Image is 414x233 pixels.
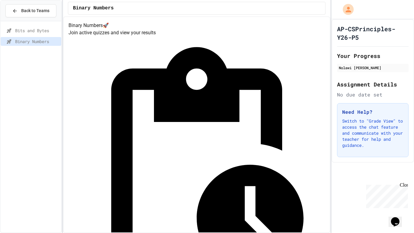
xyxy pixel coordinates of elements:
[342,118,403,148] p: Switch to "Grade View" to access the chat feature and communicate with your teacher for help and ...
[2,2,42,39] div: Chat with us now!Close
[68,29,325,36] p: Join active quizzes and view your results
[336,2,355,16] div: My Account
[337,80,409,89] h2: Assignment Details
[337,52,409,60] h2: Your Progress
[389,209,408,227] iframe: chat widget
[337,91,409,98] div: No due date set
[73,5,114,12] span: Binary Numbers
[15,38,59,45] span: Binary Numbers
[68,22,325,29] h4: Binary Numbers 🚀
[364,182,408,208] iframe: chat widget
[21,8,49,14] span: Back to Teams
[5,4,56,17] button: Back to Teams
[342,108,403,116] h3: Need Help?
[15,27,59,34] span: Bits and Bytes
[337,25,409,42] h1: AP-CSPrinciples-Y26-P5
[339,65,407,70] div: Nolawi [PERSON_NAME]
